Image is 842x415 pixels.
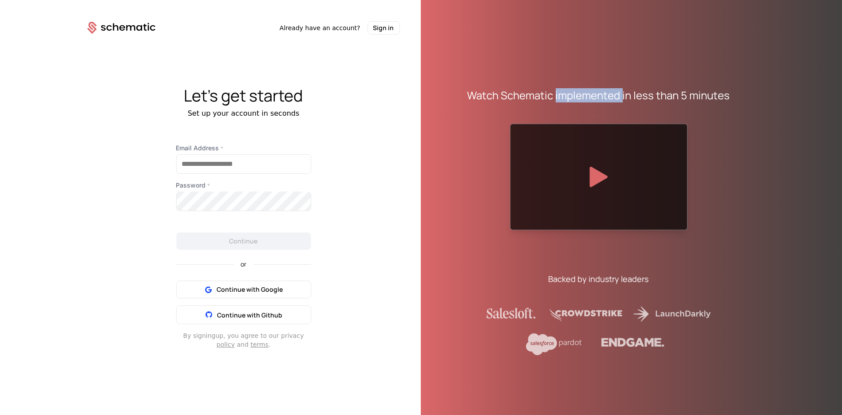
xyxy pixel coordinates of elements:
div: Backed by industry leaders [549,273,649,285]
div: Watch Schematic implemented in less than 5 minutes [467,88,730,102]
div: Let's get started [66,87,421,105]
div: Set up your account in seconds [66,108,421,119]
label: Email Address [176,144,311,153]
button: Continue [176,232,311,250]
label: Password [176,181,311,190]
span: Continue with Github [217,311,282,319]
a: policy [217,341,235,348]
span: Continue with Google [217,285,283,294]
span: Already have an account? [280,23,360,32]
button: Continue with Google [176,281,311,298]
button: Continue with Github [176,305,311,324]
button: Sign in [368,21,400,35]
a: terms [250,341,269,348]
span: or [233,261,253,267]
div: By signing up , you agree to our privacy and . [176,331,311,349]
